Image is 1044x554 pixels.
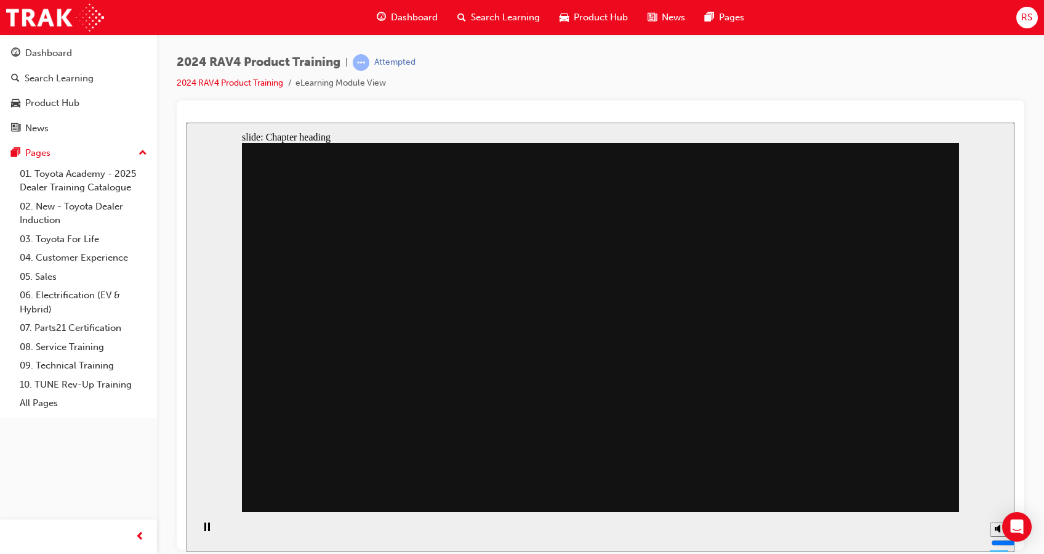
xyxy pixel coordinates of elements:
span: news-icon [11,123,20,134]
span: Dashboard [391,10,438,25]
a: 02. New - Toyota Dealer Induction [15,197,152,230]
a: 03. Toyota For Life [15,230,152,249]
span: search-icon [11,73,20,84]
div: Search Learning [25,71,94,86]
img: Trak [6,4,104,31]
a: Search Learning [5,67,152,90]
a: news-iconNews [638,5,695,30]
a: 10. TUNE Rev-Up Training [15,375,152,394]
span: search-icon [457,10,466,25]
a: pages-iconPages [695,5,754,30]
a: guage-iconDashboard [367,5,448,30]
div: misc controls [797,389,822,430]
span: pages-icon [11,148,20,159]
a: 06. Electrification (EV & Hybrid) [15,286,152,319]
li: eLearning Module View [295,76,386,91]
a: News [5,117,152,140]
span: car-icon [560,10,569,25]
span: | [345,55,348,70]
span: learningRecordVerb_ATTEMPT-icon [353,54,369,71]
a: 04. Customer Experience [15,248,152,267]
span: prev-icon [135,529,145,545]
div: Attempted [374,57,416,68]
div: Pages [25,146,50,160]
a: 01. Toyota Academy - 2025 Dealer Training Catalogue [15,165,152,197]
a: 09. Technical Training [15,356,152,375]
a: car-iconProduct Hub [550,5,638,30]
a: 07. Parts21 Certification [15,319,152,338]
span: Pages [719,10,744,25]
a: Dashboard [5,42,152,65]
span: 2024 RAV4 Product Training [177,55,340,70]
button: Mute (Ctrl+Alt+M) [803,400,823,414]
div: News [25,121,49,136]
span: News [662,10,685,25]
button: DashboardSearch LearningProduct HubNews [5,39,152,142]
input: volume [805,415,884,425]
span: guage-icon [11,48,20,59]
a: All Pages [15,394,152,413]
span: pages-icon [705,10,714,25]
a: 2024 RAV4 Product Training [177,78,283,88]
button: RS [1016,7,1038,28]
div: Open Intercom Messenger [1002,512,1032,542]
button: Pages [5,142,152,165]
a: Product Hub [5,92,152,115]
div: playback controls [6,389,27,430]
a: search-iconSearch Learning [448,5,550,30]
span: guage-icon [377,10,386,25]
span: Product Hub [574,10,628,25]
div: Product Hub [25,96,79,110]
span: RS [1021,10,1032,25]
span: car-icon [11,98,20,109]
div: Dashboard [25,46,72,60]
button: Pause (Ctrl+Alt+P) [6,399,27,420]
a: 05. Sales [15,267,152,287]
span: Search Learning [471,10,540,25]
span: news-icon [648,10,657,25]
a: 08. Service Training [15,338,152,357]
span: up-icon [139,145,147,161]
